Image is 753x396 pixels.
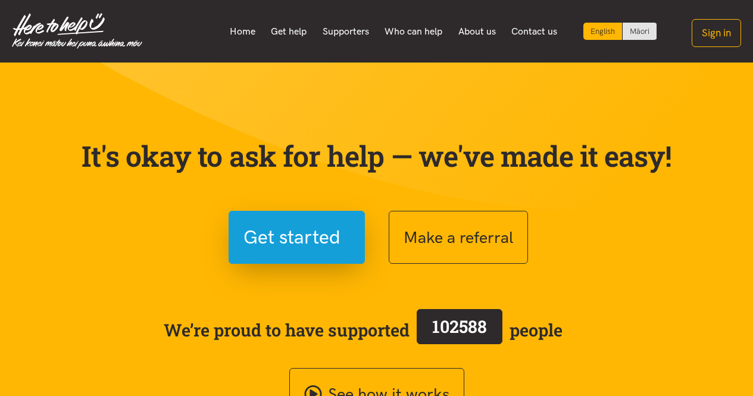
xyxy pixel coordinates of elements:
span: We’re proud to have supported people [164,307,563,353]
p: It's okay to ask for help — we've made it easy! [79,139,674,173]
a: About us [451,19,504,44]
button: Sign in [692,19,741,47]
button: Get started [229,211,365,264]
div: Current language [583,23,623,40]
button: Make a referral [389,211,528,264]
a: Who can help [377,19,451,44]
a: Home [221,19,263,44]
a: Supporters [314,19,377,44]
span: 102588 [432,315,487,338]
a: Contact us [504,19,565,44]
img: Home [12,13,142,49]
a: Switch to Te Reo Māori [623,23,657,40]
span: Get started [243,222,340,252]
a: 102588 [410,307,510,353]
div: Language toggle [583,23,657,40]
a: Get help [263,19,315,44]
